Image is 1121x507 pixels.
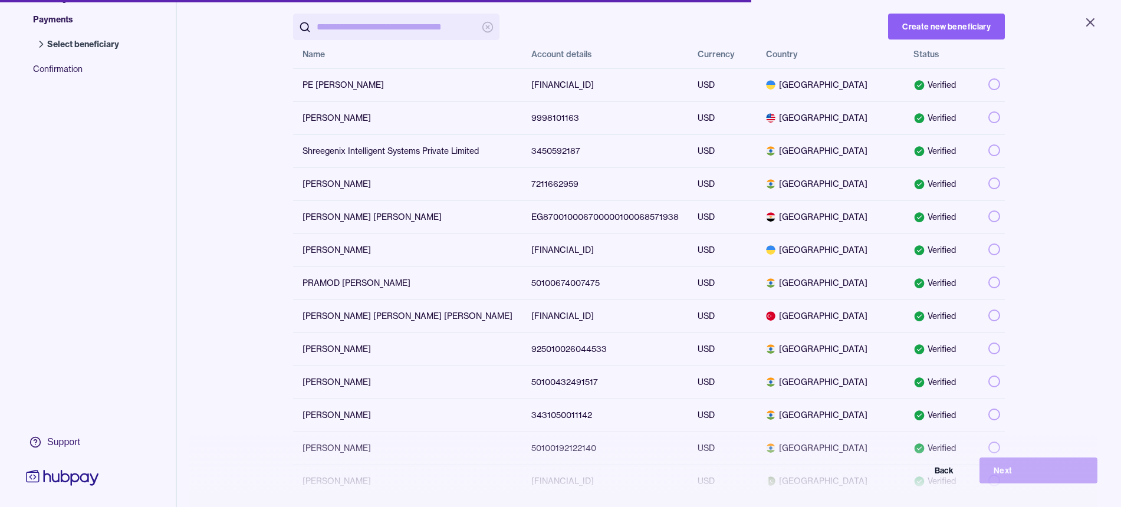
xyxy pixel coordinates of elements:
[688,101,757,134] td: USD
[766,79,895,91] span: [GEOGRAPHIC_DATA]
[766,112,895,124] span: [GEOGRAPHIC_DATA]
[913,112,969,124] div: Verified
[522,167,688,200] td: 7211662959
[766,145,895,157] span: [GEOGRAPHIC_DATA]
[522,40,688,68] th: Account details
[888,14,1005,39] button: Create new beneficiary
[688,399,757,432] td: USD
[766,211,895,223] span: [GEOGRAPHIC_DATA]
[522,233,688,266] td: [FINANCIAL_ID]
[522,366,688,399] td: 50100432491517
[913,178,969,190] div: Verified
[913,244,969,256] div: Verified
[688,266,757,299] td: USD
[522,432,688,465] td: 50100192122140
[913,409,969,421] div: Verified
[688,68,757,101] td: USD
[688,366,757,399] td: USD
[688,40,757,68] th: Currency
[293,167,522,200] td: [PERSON_NAME]
[766,376,895,388] span: [GEOGRAPHIC_DATA]
[293,40,522,68] th: Name
[293,299,522,332] td: [PERSON_NAME] [PERSON_NAME] [PERSON_NAME]
[904,40,979,68] th: Status
[766,310,895,322] span: [GEOGRAPHIC_DATA]
[293,399,522,432] td: [PERSON_NAME]
[522,399,688,432] td: 3431050011142
[33,63,131,84] span: Confirmation
[688,332,757,366] td: USD
[293,366,522,399] td: [PERSON_NAME]
[522,200,688,233] td: EG870010006700000100068571938
[293,332,522,366] td: [PERSON_NAME]
[688,233,757,266] td: USD
[913,376,969,388] div: Verified
[688,432,757,465] td: USD
[33,14,131,35] span: Payments
[522,299,688,332] td: [FINANCIAL_ID]
[913,211,969,223] div: Verified
[913,79,969,91] div: Verified
[766,178,895,190] span: [GEOGRAPHIC_DATA]
[47,38,119,50] span: Select beneficiary
[522,134,688,167] td: 3450592187
[913,310,969,322] div: Verified
[24,430,101,455] a: Support
[766,343,895,355] span: [GEOGRAPHIC_DATA]
[47,436,80,449] div: Support
[913,277,969,289] div: Verified
[293,233,522,266] td: [PERSON_NAME]
[317,14,476,40] input: search
[766,277,895,289] span: [GEOGRAPHIC_DATA]
[688,167,757,200] td: USD
[850,457,968,483] button: Back
[293,134,522,167] td: Shreegenix Intelligent Systems Private Limited
[913,343,969,355] div: Verified
[766,442,895,454] span: [GEOGRAPHIC_DATA]
[293,266,522,299] td: PRAMOD [PERSON_NAME]
[913,442,969,454] div: Verified
[1069,9,1112,35] button: Close
[688,134,757,167] td: USD
[293,200,522,233] td: [PERSON_NAME] [PERSON_NAME]
[522,332,688,366] td: 925010026044533
[766,409,895,421] span: [GEOGRAPHIC_DATA]
[757,40,904,68] th: Country
[522,68,688,101] td: [FINANCIAL_ID]
[688,200,757,233] td: USD
[766,244,895,256] span: [GEOGRAPHIC_DATA]
[522,101,688,134] td: 9998101163
[688,299,757,332] td: USD
[522,266,688,299] td: 50100674007475
[293,432,522,465] td: [PERSON_NAME]
[293,68,522,101] td: PE [PERSON_NAME]
[293,101,522,134] td: [PERSON_NAME]
[913,145,969,157] div: Verified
